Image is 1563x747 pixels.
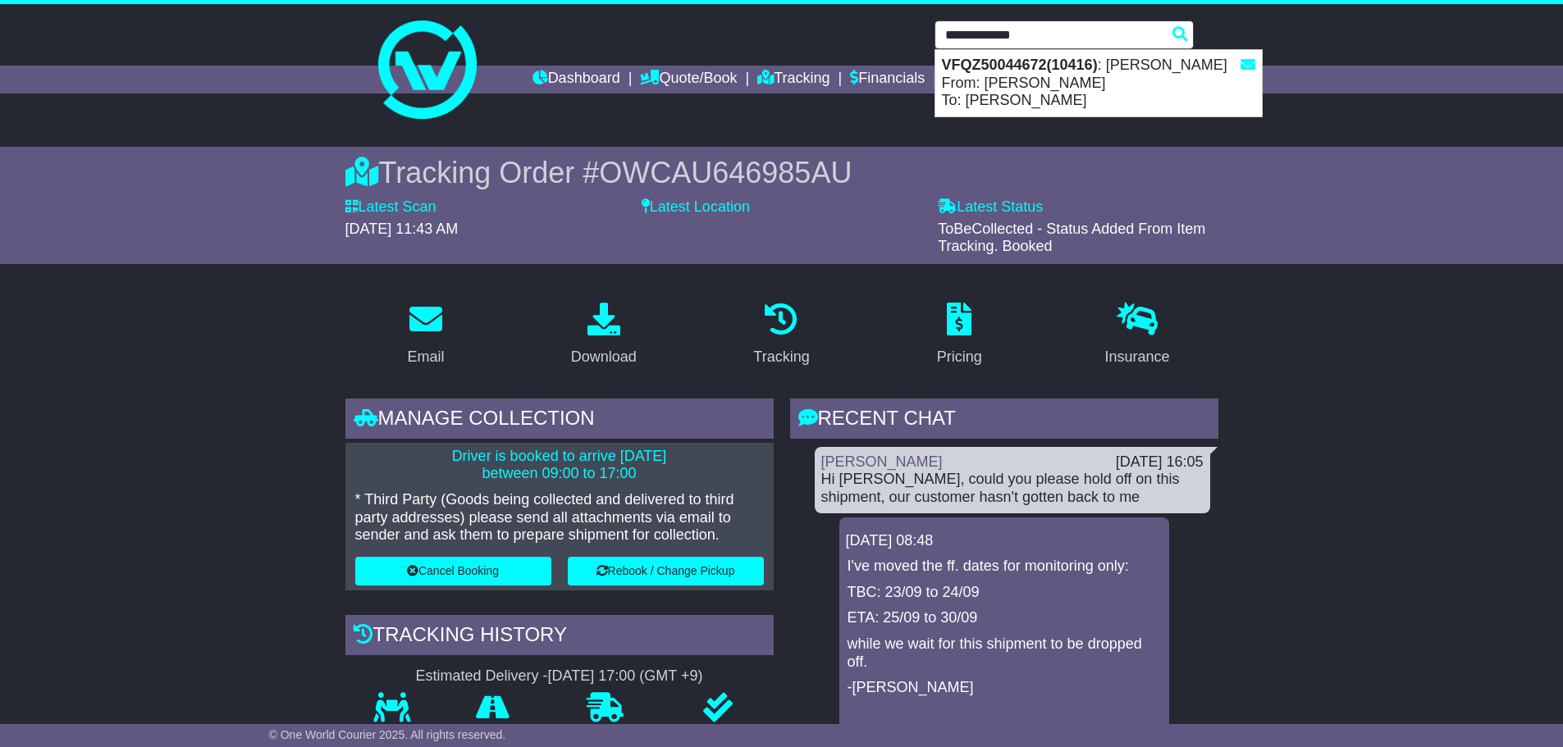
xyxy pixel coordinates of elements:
p: * Third Party (Goods being collected and delivered to third party addresses) please send all atta... [355,491,764,544]
div: Manage collection [345,399,774,443]
p: while we wait for this shipment to be dropped off. [848,635,1161,671]
a: Dashboard [532,66,620,93]
div: Tracking history [345,615,774,659]
div: Download [571,346,637,368]
a: Insurance [1095,297,1181,374]
span: OWCAU646985AU [599,156,852,189]
div: Insurance [1105,346,1170,368]
span: [DATE] 11:43 AM [345,221,459,237]
span: © One World Courier 2025. All rights reserved. [269,728,506,741]
div: Email [407,346,444,368]
a: Quote/Book [640,66,737,93]
strong: VFQZ50044672(10416) [942,57,1098,73]
a: Pricing [926,297,993,374]
p: TBC: 23/09 to 24/09 [848,584,1161,602]
div: [DATE] 16:05 [1116,453,1204,471]
a: Tracking [743,297,820,374]
label: Latest Status [938,198,1043,216]
label: Latest Location [642,198,750,216]
div: Pricing [937,346,982,368]
div: Estimated Delivery - [345,667,774,686]
span: ToBeCollected - Status Added From Item Tracking. Booked [938,221,1205,255]
a: Tracking [757,66,829,93]
p: Driver is booked to arrive [DATE] between 09:00 to 17:00 [355,448,764,483]
div: RECENT CHAT [790,399,1218,443]
div: [DATE] 08:48 [846,532,1163,550]
button: Cancel Booking [355,557,551,585]
div: Tracking [753,346,809,368]
button: Rebook / Change Pickup [568,557,764,585]
div: Hi [PERSON_NAME], could you please hold off on this shipment, our customer hasn't gotten back to me [821,471,1204,506]
p: I've moved the ff. dates for monitoring only: [848,558,1161,576]
a: [PERSON_NAME] [821,453,943,470]
label: Latest Scan [345,198,436,216]
div: : [PERSON_NAME] From: [PERSON_NAME] To: [PERSON_NAME] [935,50,1262,116]
p: -[PERSON_NAME] [848,679,1161,697]
div: Tracking Order # [345,155,1218,190]
p: ETA: 25/09 to 30/09 [848,609,1161,627]
a: Financials [850,66,925,93]
a: Download [560,297,647,374]
a: Email [396,297,455,374]
div: [DATE] 17:00 (GMT +9) [548,667,703,686]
